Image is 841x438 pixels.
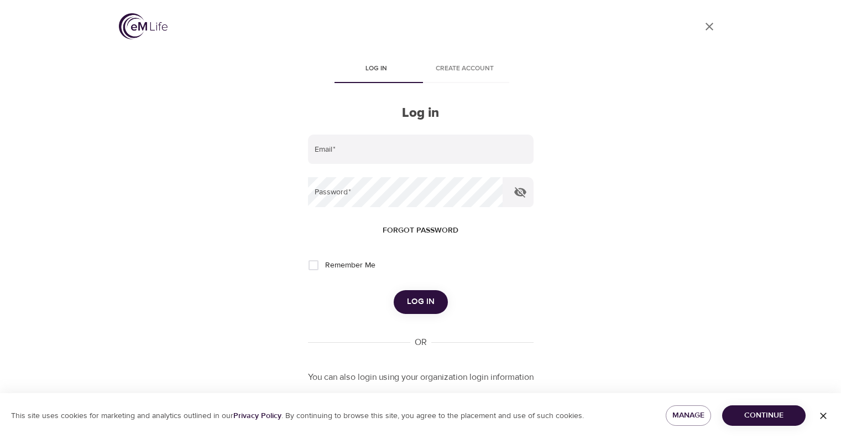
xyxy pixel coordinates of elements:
div: disabled tabs example [308,56,534,83]
h2: Log in [308,105,534,121]
a: close [696,13,723,40]
a: Privacy Policy [233,411,281,421]
span: Log in [339,63,414,75]
span: Remember Me [325,260,375,271]
div: OR [410,336,431,349]
button: Manage [666,405,712,426]
span: Manage [675,409,703,422]
button: Continue [722,405,806,426]
button: Log in [394,290,448,313]
span: Forgot password [383,224,458,238]
button: Forgot password [378,220,463,241]
span: Continue [731,409,797,422]
img: logo [119,13,168,39]
span: Log in [407,295,435,309]
span: Create account [427,63,503,75]
p: You can also login using your organization login information [308,371,534,384]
